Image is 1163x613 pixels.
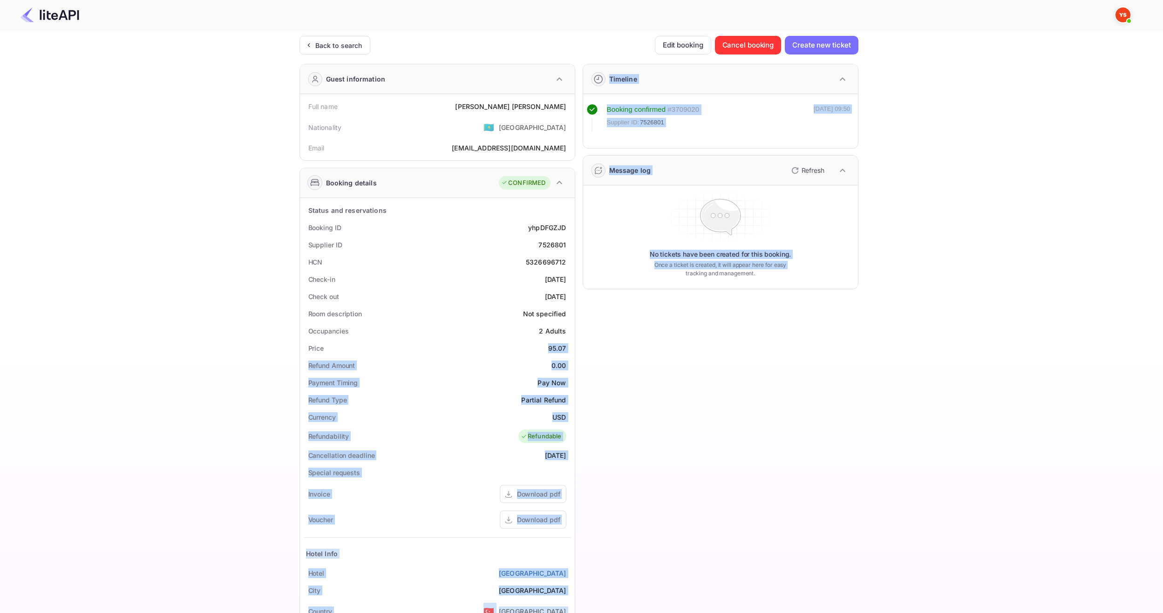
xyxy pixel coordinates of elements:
[308,309,362,319] div: Room description
[667,104,699,115] div: # 3709020
[308,586,321,595] div: City
[655,36,711,54] button: Edit booking
[452,143,566,153] div: [EMAIL_ADDRESS][DOMAIN_NAME]
[308,395,347,405] div: Refund Type
[308,143,325,153] div: Email
[483,119,494,136] span: United States
[785,36,858,54] button: Create new ticket
[1115,7,1130,22] img: Yandex Support
[308,102,338,111] div: Full name
[551,361,566,370] div: 0.00
[326,74,386,84] div: Guest information
[526,257,566,267] div: 5326696712
[308,489,330,499] div: Invoice
[650,250,791,259] p: No tickets have been created for this booking.
[501,178,545,188] div: CONFIRMED
[521,395,566,405] div: Partial Refund
[802,165,824,175] p: Refresh
[517,489,560,499] div: Download pdf
[545,274,566,284] div: [DATE]
[552,412,566,422] div: USD
[814,104,850,131] div: [DATE] 09:50
[308,515,333,524] div: Voucher
[609,74,637,84] div: Timeline
[499,123,566,132] div: [GEOGRAPHIC_DATA]
[499,586,566,595] div: [GEOGRAPHIC_DATA]
[523,309,566,319] div: Not specified
[640,118,664,127] span: 7526801
[607,118,639,127] span: Supplier ID:
[308,468,360,477] div: Special requests
[308,123,342,132] div: Nationality
[528,223,566,232] div: yhpDFGZJD
[539,326,566,336] div: 2 Adults
[537,378,566,388] div: Pay Now
[607,104,666,115] div: Booking confirmed
[308,292,339,301] div: Check out
[308,361,355,370] div: Refund Amount
[308,450,375,460] div: Cancellation deadline
[306,549,338,559] div: Hotel Info
[308,205,387,215] div: Status and reservations
[545,450,566,460] div: [DATE]
[20,7,79,22] img: LiteAPI Logo
[455,102,566,111] div: [PERSON_NAME] [PERSON_NAME]
[308,326,349,336] div: Occupancies
[609,165,651,175] div: Message log
[538,240,566,250] div: 7526801
[308,257,323,267] div: HCN
[786,163,828,178] button: Refresh
[647,261,794,278] p: Once a ticket is created, it will appear here for easy tracking and management.
[308,274,335,284] div: Check-in
[315,41,362,50] div: Back to search
[308,223,341,232] div: Booking ID
[521,432,562,441] div: Refundable
[517,515,560,524] div: Download pdf
[308,378,358,388] div: Payment Timing
[499,568,566,578] a: [GEOGRAPHIC_DATA]
[715,36,782,54] button: Cancel booking
[308,431,349,441] div: Refundability
[548,343,566,353] div: 95.07
[308,240,342,250] div: Supplier ID
[326,178,377,188] div: Booking details
[308,412,336,422] div: Currency
[308,343,324,353] div: Price
[308,568,325,578] div: Hotel
[545,292,566,301] div: [DATE]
